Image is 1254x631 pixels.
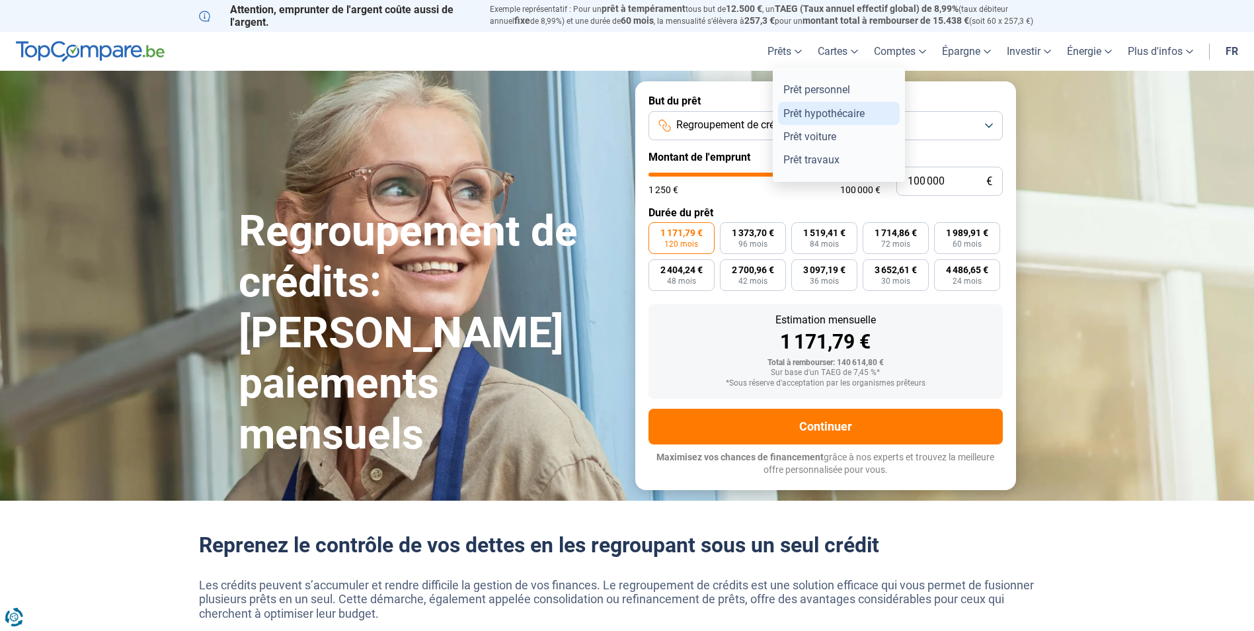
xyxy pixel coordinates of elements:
span: 72 mois [881,240,910,248]
a: Épargne [934,32,999,71]
button: Continuer [648,409,1003,444]
span: 12.500 € [726,3,762,14]
span: 120 mois [664,240,698,248]
a: Investir [999,32,1059,71]
p: Attention, emprunter de l'argent coûte aussi de l'argent. [199,3,474,28]
label: Montant de l'emprunt [648,151,1003,163]
span: 257,3 € [744,15,775,26]
a: Cartes [810,32,866,71]
span: fixe [514,15,530,26]
a: Prêt voiture [778,125,900,148]
span: 1 171,79 € [660,228,703,237]
div: 1 171,79 € [659,332,992,352]
span: 1 373,70 € [732,228,774,237]
span: 96 mois [738,240,767,248]
div: Sur base d'un TAEG de 7,45 %* [659,368,992,378]
span: montant total à rembourser de 15.438 € [803,15,969,26]
span: 1 714,86 € [875,228,917,237]
span: 3 652,61 € [875,265,917,274]
h1: Regroupement de crédits: [PERSON_NAME] paiements mensuels [239,206,619,460]
div: Estimation mensuelle [659,315,992,325]
span: 100 000 € [840,185,881,194]
a: Prêt personnel [778,78,900,101]
p: grâce à nos experts et trouvez la meilleure offre personnalisée pour vous. [648,451,1003,477]
a: Prêts [760,32,810,71]
span: 36 mois [810,277,839,285]
span: Maximisez vos chances de financement [656,452,824,462]
span: 1 989,91 € [946,228,988,237]
a: Comptes [866,32,934,71]
p: Exemple représentatif : Pour un tous but de , un (taux débiteur annuel de 8,99%) et une durée de ... [490,3,1056,27]
span: 60 mois [953,240,982,248]
span: 84 mois [810,240,839,248]
a: Énergie [1059,32,1120,71]
span: 1 250 € [648,185,678,194]
a: Plus d'infos [1120,32,1201,71]
span: Regroupement de crédits [676,118,792,132]
a: fr [1218,32,1246,71]
a: Prêt travaux [778,148,900,171]
label: But du prêt [648,95,1003,107]
div: Total à rembourser: 140 614,80 € [659,358,992,368]
span: 60 mois [621,15,654,26]
p: Les crédits peuvent s’accumuler et rendre difficile la gestion de vos finances. Le regroupement d... [199,578,1056,621]
span: 3 097,19 € [803,265,845,274]
button: Regroupement de crédits [648,111,1003,140]
span: 30 mois [881,277,910,285]
div: *Sous réserve d'acceptation par les organismes prêteurs [659,379,992,388]
label: Durée du prêt [648,206,1003,219]
span: TAEG (Taux annuel effectif global) de 8,99% [775,3,959,14]
span: 2 404,24 € [660,265,703,274]
span: € [986,176,992,187]
h2: Reprenez le contrôle de vos dettes en les regroupant sous un seul crédit [199,532,1056,558]
span: 48 mois [667,277,696,285]
span: 42 mois [738,277,767,285]
span: 24 mois [953,277,982,285]
span: prêt à tempérament [602,3,686,14]
span: 1 519,41 € [803,228,845,237]
img: TopCompare [16,41,165,62]
a: Prêt hypothécaire [778,102,900,125]
span: 4 486,65 € [946,265,988,274]
span: 2 700,96 € [732,265,774,274]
